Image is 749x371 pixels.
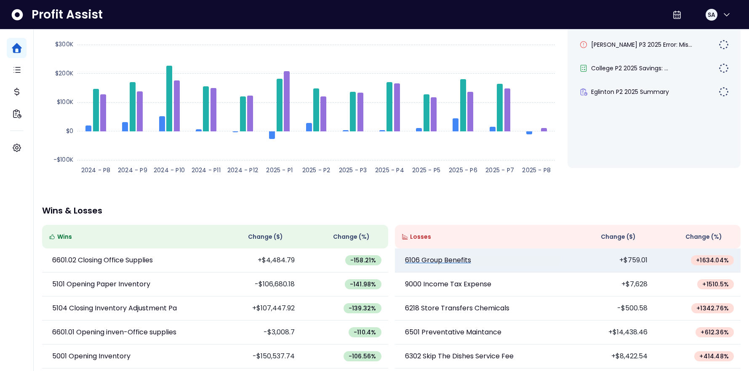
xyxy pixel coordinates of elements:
span: Change (%) [333,232,370,241]
p: 9000 Income Tax Expense [405,279,491,289]
p: 6302 Skip The Dishes Service Fee [405,351,514,361]
td: -$106,680.18 [215,272,301,296]
text: $200K [55,69,73,77]
text: 2025 - P2 [302,166,331,174]
td: -$3,008.7 [215,320,301,344]
span: SA [708,11,715,19]
text: 2025 - P7 [485,166,514,174]
text: 2024 - P11 [192,166,221,174]
span: -110.4 % [354,328,376,336]
p: 5001 Opening Inventory [52,351,131,361]
span: + 612.36 % [701,328,729,336]
text: $0 [66,127,73,135]
text: -$100K [53,155,73,164]
img: Not yet Started [719,63,729,73]
text: 2025 - P4 [375,166,404,174]
p: 6601.02 Closing Office Supplies [52,255,153,265]
span: + 1342.76 % [696,304,729,312]
p: 6601.01 Opening inven-Office supplies [52,327,176,337]
span: -158.21 % [350,256,376,264]
span: -106.56 % [349,352,376,360]
span: Losses [410,232,431,241]
td: -$500.58 [568,296,654,320]
span: Change ( $ ) [248,232,283,241]
td: +$4,484.79 [215,248,301,272]
text: 2024 - P10 [154,166,185,174]
p: 5101 Opening Paper Inventory [52,279,150,289]
span: Eglinton P2 2025 Summary [591,88,669,96]
td: +$14,438.46 [568,320,654,344]
span: [PERSON_NAME] P3 2025 Error: Mis... [591,40,692,49]
span: College P2 2025 Savings: ... [591,64,668,72]
p: Wins & Losses [42,206,741,215]
span: + 1510.5 % [702,280,729,288]
img: Not yet Started [719,40,729,50]
td: +$7,628 [568,272,654,296]
text: 2025 - P1 [266,166,293,174]
span: Change ( $ ) [601,232,636,241]
span: -141.98 % [350,280,376,288]
text: 2024 - P8 [81,166,111,174]
text: 2025 - P6 [449,166,477,174]
p: 6106 Group Benefits [405,255,471,265]
p: 6501 Preventative Maintance [405,327,501,337]
p: 6218 Store Transfers Chemicals [405,303,509,313]
img: Not yet Started [719,87,729,97]
span: Wins [57,232,72,241]
text: 2024 - P9 [118,166,147,174]
td: +$8,422.54 [568,344,654,368]
text: $100K [57,98,73,106]
p: 5104 Closing Inventory Adjustment Pa [52,303,177,313]
td: -$150,537.74 [215,344,301,368]
span: + 1634.04 % [696,256,729,264]
td: +$759.01 [568,248,654,272]
text: $300K [55,40,73,48]
span: + 414.48 % [699,352,729,360]
span: -139.32 % [349,304,376,312]
span: Change (%) [685,232,722,241]
text: 2025 - P3 [339,166,367,174]
td: +$107,447.92 [215,296,301,320]
text: 2025 - P8 [522,166,551,174]
text: 2025 - P5 [412,166,440,174]
text: 2024 - P12 [227,166,258,174]
span: Profit Assist [32,7,103,22]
